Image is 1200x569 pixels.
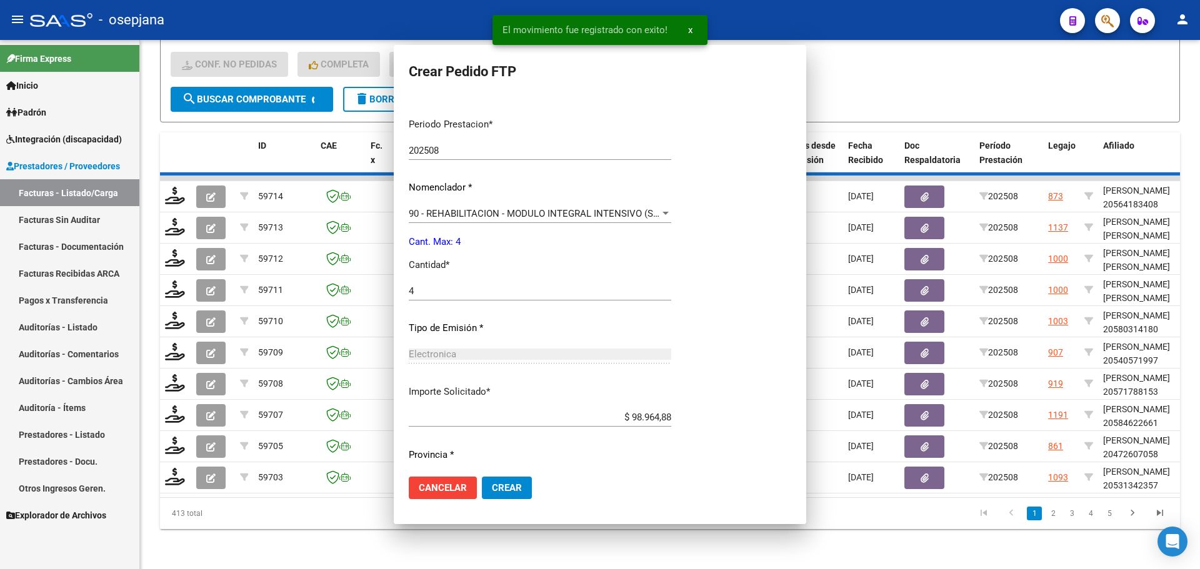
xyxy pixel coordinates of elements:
[1048,408,1068,422] div: 1191
[848,141,883,165] span: Fecha Recibido
[6,132,122,146] span: Integración (discapacidad)
[979,347,1018,357] span: 202508
[979,379,1018,388] span: 202508
[843,132,899,187] datatable-header-cell: Fecha Recibido
[848,441,874,451] span: [DATE]
[979,191,1018,201] span: 202508
[409,349,456,360] span: Electronica
[258,254,283,264] span: 59712
[1103,141,1134,151] span: Afiliado
[979,441,1018,451] span: 202508
[371,141,382,165] span: Fc. x
[409,235,671,249] p: Cant. Max: 4
[979,316,1018,326] span: 202508
[974,132,1043,187] datatable-header-cell: Período Prestación
[6,79,38,92] span: Inicio
[409,208,694,219] span: 90 - REHABILITACION - MODULO INTEGRAL INTENSIVO (SEMANAL)
[792,141,836,165] span: Días desde Emisión
[904,141,961,165] span: Doc Respaldatoria
[1103,465,1193,493] div: [PERSON_NAME] 20531342357
[688,24,692,36] span: x
[848,285,874,295] span: [DATE]
[848,379,874,388] span: [DATE]
[1098,132,1198,187] datatable-header-cell: Afiliado
[1157,527,1187,557] div: Open Intercom Messenger
[848,472,874,482] span: [DATE]
[258,191,283,201] span: 59714
[409,385,671,399] p: Importe Solicitado
[6,508,106,522] span: Explorador de Archivos
[1048,345,1063,360] div: 907
[6,159,120,173] span: Prestadores / Proveedores
[253,132,316,187] datatable-header-cell: ID
[848,191,874,201] span: [DATE]
[258,285,283,295] span: 59711
[899,132,974,187] datatable-header-cell: Doc Respaldatoria
[6,106,46,119] span: Padrón
[409,258,671,272] p: Cantidad
[309,59,369,70] span: Completa
[409,448,671,462] p: Provincia *
[1048,439,1063,453] div: 861
[1103,277,1193,320] div: [PERSON_NAME] [PERSON_NAME] 20566264189
[1103,309,1193,337] div: [PERSON_NAME] 20580314180
[787,132,843,187] datatable-header-cell: Días desde Emisión
[1103,246,1193,289] div: [PERSON_NAME] [PERSON_NAME] 20566264189
[6,52,71,66] span: Firma Express
[979,472,1018,482] span: 202508
[1048,189,1063,204] div: 873
[848,410,874,420] span: [DATE]
[1048,220,1068,235] div: 1137
[409,321,671,335] p: Tipo de Emisión *
[419,482,467,493] span: Cancelar
[482,477,532,499] button: Crear
[979,141,1022,165] span: Período Prestación
[258,222,283,232] span: 59713
[979,222,1018,232] span: 202508
[354,91,369,106] mat-icon: delete
[1048,314,1068,329] div: 1003
[979,285,1018,295] span: 202508
[848,347,874,357] span: [DATE]
[979,254,1018,264] span: 202508
[1103,184,1193,212] div: [PERSON_NAME] 20564183408
[1048,283,1068,297] div: 1000
[321,141,337,151] span: CAE
[1048,252,1068,266] div: 1000
[1048,377,1063,391] div: 919
[1043,132,1079,187] datatable-header-cell: Legajo
[258,347,283,357] span: 59709
[316,132,366,187] datatable-header-cell: CAE
[10,12,25,27] mat-icon: menu
[366,132,391,187] datatable-header-cell: Fc. x
[354,94,444,105] span: Borrar Filtros
[258,379,283,388] span: 59708
[258,472,283,482] span: 59703
[258,141,266,151] span: ID
[160,498,362,529] div: 413 total
[1103,371,1193,400] div: [PERSON_NAME] 20571788153
[979,410,1018,420] span: 202508
[1175,12,1190,27] mat-icon: person
[848,222,874,232] span: [DATE]
[1103,340,1193,369] div: [PERSON_NAME] 20540571997
[848,316,874,326] span: [DATE]
[1103,433,1193,462] div: [PERSON_NAME] 20472607058
[182,59,277,70] span: Conf. no pedidas
[99,6,164,34] span: - osepjana
[182,94,306,105] span: Buscar Comprobante
[1103,215,1193,257] div: [PERSON_NAME] [PERSON_NAME] 23552033299
[502,24,667,36] span: El movimiento fue registrado con exito!
[258,316,283,326] span: 59710
[409,181,671,195] p: Nomenclador *
[258,410,283,420] span: 59707
[409,117,671,132] p: Periodo Prestacion
[409,60,791,84] h2: Crear Pedido FTP
[258,441,283,451] span: 59705
[409,477,477,499] button: Cancelar
[1048,470,1068,485] div: 1093
[1103,402,1193,431] div: [PERSON_NAME] 20584622661
[182,91,197,106] mat-icon: search
[1048,141,1076,151] span: Legajo
[848,254,874,264] span: [DATE]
